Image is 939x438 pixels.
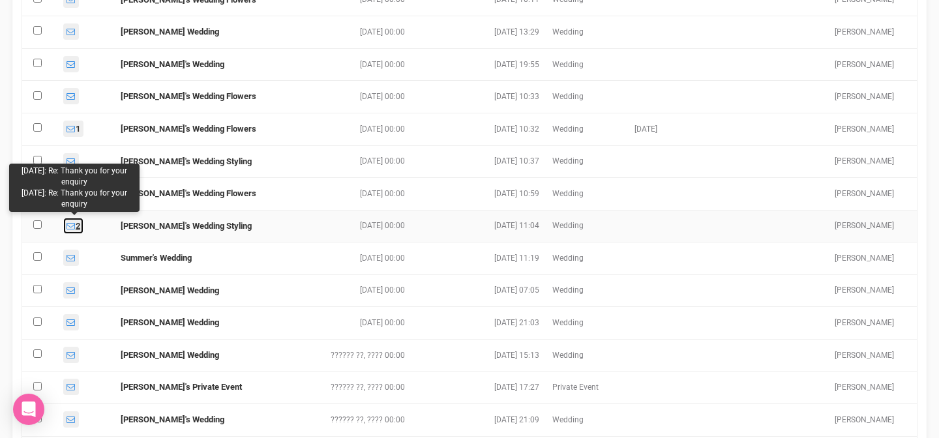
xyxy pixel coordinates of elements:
[121,382,242,392] a: [PERSON_NAME]'s Private Event
[546,145,628,178] td: Wedding
[277,372,411,404] td: ?????? ??, ???? 00:00
[13,394,44,425] div: Open Intercom Messenger
[121,188,256,198] a: [PERSON_NAME]'s Wedding Flowers
[828,404,917,437] td: [PERSON_NAME]
[828,48,917,81] td: [PERSON_NAME]
[411,274,546,307] td: [DATE] 07:05
[121,124,256,134] a: [PERSON_NAME]'s Wedding Flowers
[63,121,83,137] a: 1
[411,178,546,211] td: [DATE] 10:59
[121,27,219,36] a: [PERSON_NAME] Wedding
[121,91,256,101] a: [PERSON_NAME]'s Wedding Flowers
[277,210,411,242] td: [DATE] 00:00
[546,274,628,307] td: Wedding
[828,16,917,49] td: [PERSON_NAME]
[828,210,917,242] td: [PERSON_NAME]
[121,350,219,360] a: [PERSON_NAME] Wedding
[277,48,411,81] td: [DATE] 00:00
[411,16,546,49] td: [DATE] 13:29
[411,48,546,81] td: [DATE] 19:55
[277,307,411,340] td: [DATE] 00:00
[546,210,628,242] td: Wedding
[411,404,546,437] td: [DATE] 21:09
[277,113,411,145] td: [DATE] 00:00
[411,210,546,242] td: [DATE] 11:04
[546,404,628,437] td: Wedding
[411,81,546,113] td: [DATE] 10:33
[277,145,411,178] td: [DATE] 00:00
[411,145,546,178] td: [DATE] 10:37
[828,81,917,113] td: [PERSON_NAME]
[828,242,917,275] td: [PERSON_NAME]
[546,16,628,49] td: Wedding
[546,48,628,81] td: Wedding
[546,339,628,372] td: Wedding
[121,317,219,327] a: [PERSON_NAME] Wedding
[277,274,411,307] td: [DATE] 00:00
[546,113,628,145] td: Wedding
[277,16,411,49] td: [DATE] 00:00
[828,339,917,372] td: [PERSON_NAME]
[546,372,628,404] td: Private Event
[828,145,917,178] td: [PERSON_NAME]
[277,404,411,437] td: ?????? ??, ???? 00:00
[121,59,224,69] a: [PERSON_NAME]'s Wedding
[121,253,192,263] a: Summer's Wedding
[63,218,83,234] a: 2
[828,113,917,145] td: [PERSON_NAME]
[628,113,729,145] td: [DATE]
[546,242,628,275] td: Wedding
[546,307,628,340] td: Wedding
[9,164,140,212] div: [DATE]: Re: Thank you for your enquiry [DATE]: Re: Thank you for your enquiry
[277,81,411,113] td: [DATE] 00:00
[411,339,546,372] td: [DATE] 15:13
[828,307,917,340] td: [PERSON_NAME]
[121,221,252,231] a: [PERSON_NAME]'s Wedding Styling
[828,274,917,307] td: [PERSON_NAME]
[277,339,411,372] td: ?????? ??, ???? 00:00
[277,242,411,275] td: [DATE] 00:00
[546,81,628,113] td: Wedding
[411,307,546,340] td: [DATE] 21:03
[546,178,628,211] td: Wedding
[121,415,224,424] a: [PERSON_NAME]'s Wedding
[411,113,546,145] td: [DATE] 10:32
[828,178,917,211] td: [PERSON_NAME]
[411,242,546,275] td: [DATE] 11:19
[121,285,219,295] a: [PERSON_NAME] Wedding
[277,178,411,211] td: [DATE] 00:00
[411,372,546,404] td: [DATE] 17:27
[121,156,252,166] a: [PERSON_NAME]'s Wedding Styling
[828,372,917,404] td: [PERSON_NAME]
